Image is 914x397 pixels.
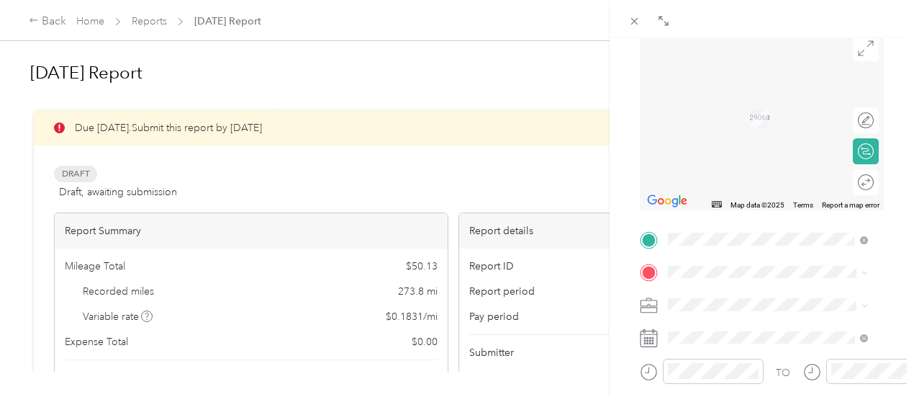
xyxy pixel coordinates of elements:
[730,201,784,209] span: Map data ©2025
[776,365,790,380] div: TO
[643,192,691,210] a: Open this area in Google Maps (opens a new window)
[833,316,914,397] iframe: Everlance-gr Chat Button Frame
[793,201,813,209] a: Terms (opens in new tab)
[643,192,691,210] img: Google
[712,201,722,208] button: Keyboard shortcuts
[822,201,879,209] a: Report a map error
